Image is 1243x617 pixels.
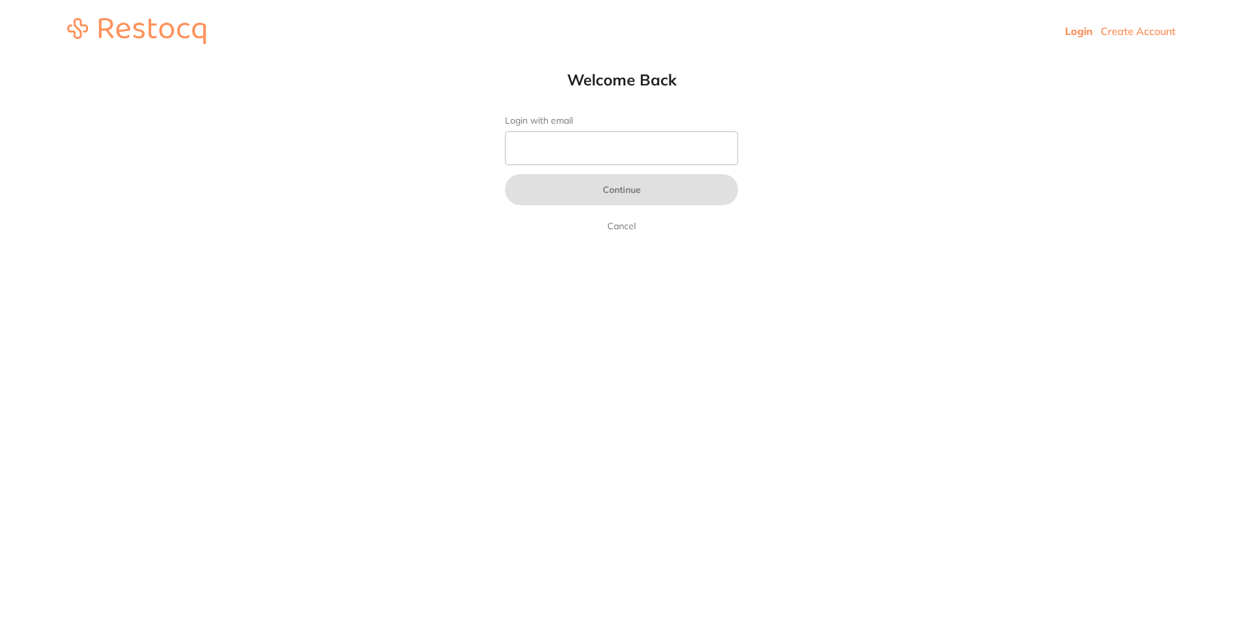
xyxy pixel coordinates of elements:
[1065,25,1093,38] a: Login
[505,115,738,126] label: Login with email
[505,174,738,205] button: Continue
[1101,25,1176,38] a: Create Account
[67,18,206,44] img: restocq_logo.svg
[479,70,764,89] h1: Welcome Back
[605,218,638,234] a: Cancel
